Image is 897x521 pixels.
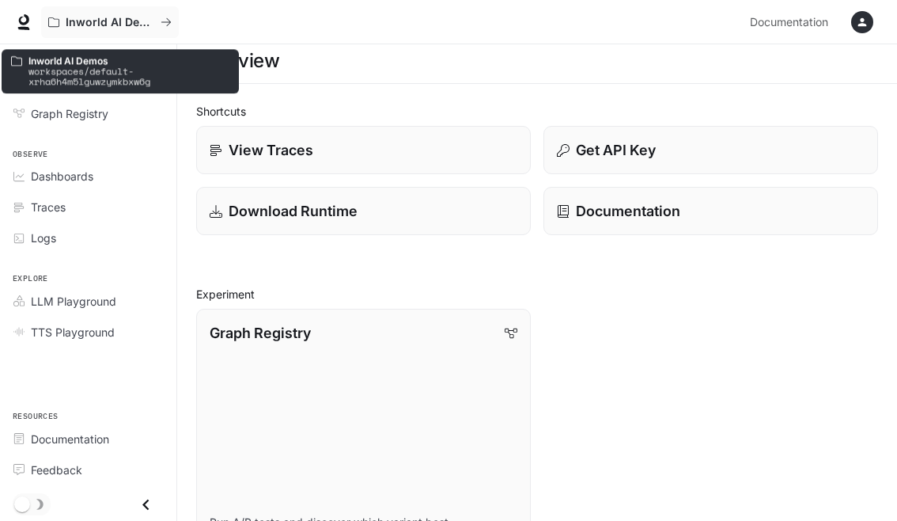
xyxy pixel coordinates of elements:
h2: Shortcuts [196,103,878,120]
a: LLM Playground [6,287,170,315]
span: Graph Registry [31,105,108,122]
a: Dashboards [6,162,170,190]
p: Inworld AI Demos [66,16,154,29]
span: Dark mode toggle [14,495,30,512]
p: Download Runtime [229,200,358,222]
a: Feedback [6,456,170,484]
p: workspaces/default-xrha6h4m5lguwzymkbxw6g [28,67,229,87]
button: Close drawer [128,489,164,521]
span: LLM Playground [31,293,116,310]
a: Download Runtime [196,187,531,235]
a: Graph Registry [6,100,170,127]
p: Inworld AI Demos [28,55,229,66]
a: Documentation [744,6,840,38]
a: Logs [6,224,170,252]
h2: Experiment [196,286,878,302]
span: Documentation [31,431,109,447]
p: View Traces [229,139,313,161]
a: View Traces [196,126,531,174]
a: Documentation [6,425,170,453]
p: Documentation [576,200,680,222]
span: TTS Playground [31,324,115,340]
span: Dashboards [31,168,93,184]
a: Documentation [543,187,878,235]
p: Graph Registry [210,322,311,344]
p: Get API Key [576,139,656,161]
span: Documentation [750,13,828,32]
span: Logs [31,230,56,246]
a: TTS Playground [6,318,170,346]
span: Traces [31,199,66,215]
button: All workspaces [41,6,179,38]
a: Traces [6,193,170,221]
span: Feedback [31,462,82,478]
button: Get API Key [543,126,878,174]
